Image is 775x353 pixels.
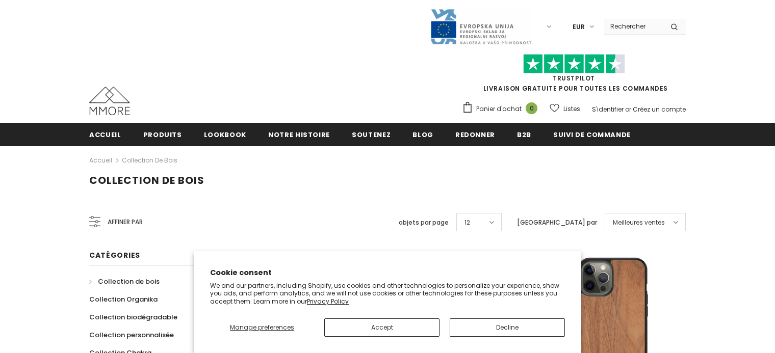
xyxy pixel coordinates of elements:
[550,100,580,118] a: Listes
[89,290,158,308] a: Collection Organika
[210,282,565,306] p: We and our partners, including Shopify, use cookies and other technologies to personalize your ex...
[573,22,585,32] span: EUR
[517,130,531,140] span: B2B
[89,273,160,290] a: Collection de bois
[143,130,182,140] span: Produits
[122,156,177,165] a: Collection de bois
[613,218,665,228] span: Meilleures ventes
[526,102,537,114] span: 0
[464,218,470,228] span: 12
[352,123,391,146] a: soutenez
[553,123,631,146] a: Suivi de commande
[89,294,158,304] span: Collection Organika
[98,277,160,286] span: Collection de bois
[462,59,686,93] span: LIVRAISON GRATUITE POUR TOUTES LES COMMANDES
[517,218,597,228] label: [GEOGRAPHIC_DATA] par
[553,74,595,83] a: TrustPilot
[412,123,433,146] a: Blog
[517,123,531,146] a: B2B
[143,123,182,146] a: Produits
[592,105,624,114] a: S'identifier
[553,130,631,140] span: Suivi de commande
[455,130,495,140] span: Redonner
[89,308,177,326] a: Collection biodégradable
[89,312,177,322] span: Collection biodégradable
[450,318,565,337] button: Decline
[89,123,121,146] a: Accueil
[604,19,663,34] input: Search Site
[89,326,174,344] a: Collection personnalisée
[89,87,130,115] img: Cas MMORE
[352,130,391,140] span: soutenez
[324,318,440,337] button: Accept
[476,104,522,114] span: Panier d'achat
[210,267,565,278] h2: Cookie consent
[633,105,686,114] a: Créez un compte
[230,323,294,332] span: Manage preferences
[307,297,349,306] a: Privacy Policy
[268,130,330,140] span: Notre histoire
[204,123,246,146] a: Lookbook
[89,154,112,167] a: Accueil
[412,130,433,140] span: Blog
[89,130,121,140] span: Accueil
[430,22,532,31] a: Javni Razpis
[89,330,174,340] span: Collection personnalisée
[89,250,140,260] span: Catégories
[399,218,449,228] label: objets par page
[89,173,204,187] span: Collection de bois
[268,123,330,146] a: Notre histoire
[210,318,314,337] button: Manage preferences
[563,104,580,114] span: Listes
[108,216,143,228] span: Affiner par
[430,8,532,45] img: Javni Razpis
[204,130,246,140] span: Lookbook
[625,105,631,114] span: or
[462,101,542,117] a: Panier d'achat 0
[523,54,625,74] img: Faites confiance aux étoiles pilotes
[455,123,495,146] a: Redonner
